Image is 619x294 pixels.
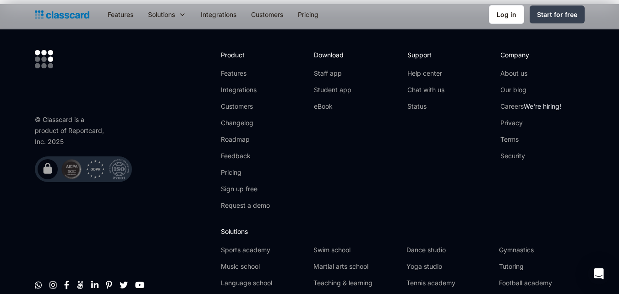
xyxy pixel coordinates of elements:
a: Privacy [500,118,561,128]
a: Sign up free [221,184,270,194]
a: eBook [314,102,351,111]
a: Our blog [500,85,561,94]
a:  [135,280,144,289]
span: We're hiring! [524,102,561,110]
a: Sports academy [221,245,306,255]
a: Log in [489,5,524,24]
div: © Classcard is a product of Reportcard, Inc. 2025 [35,114,108,147]
a:  [77,280,84,289]
div: Solutions [141,4,193,25]
a: CareersWe're hiring! [500,102,561,111]
a: Teaching & learning [313,278,399,288]
a: Football academy [499,278,584,288]
a:  [49,280,57,289]
a: Customers [244,4,290,25]
div: Solutions [148,10,175,19]
a: About us [500,69,561,78]
div: Start for free [537,10,577,19]
a: Features [221,69,270,78]
a: Integrations [193,4,244,25]
a: Pricing [290,4,326,25]
a: Roadmap [221,135,270,144]
a: Martial arts school [313,262,399,271]
h2: Company [500,50,561,60]
a: Tennis academy [406,278,492,288]
h2: Solutions [221,227,584,236]
a: Integrations [221,85,270,94]
h2: Support [407,50,444,60]
a: Terms [500,135,561,144]
h2: Product [221,50,270,60]
a: home [35,8,89,21]
h2: Download [314,50,351,60]
a: Student app [314,85,351,94]
a: Features [100,4,141,25]
a: Pricing [221,168,270,177]
a: Dance studio [406,245,492,255]
a: Request a demo [221,201,270,210]
a: Yoga studio [406,262,492,271]
a:  [120,280,128,289]
a: Gymnastics [499,245,584,255]
a: Status [407,102,444,111]
div: Open Intercom Messenger [588,263,610,285]
a:  [64,280,69,289]
a: Chat with us [407,85,444,94]
a: Swim school [313,245,399,255]
a: Start for free [530,6,585,23]
a: Feedback [221,151,270,161]
a: Help center [407,69,444,78]
a: Tutoring [499,262,584,271]
a:  [91,280,99,289]
a: Music school [221,262,306,271]
a: Security [500,151,561,161]
a:  [106,280,112,289]
a: Language school [221,278,306,288]
div: Log in [497,10,516,19]
a: Customers [221,102,270,111]
a:  [35,280,42,289]
a: Changelog [221,118,270,128]
a: Staff app [314,69,351,78]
